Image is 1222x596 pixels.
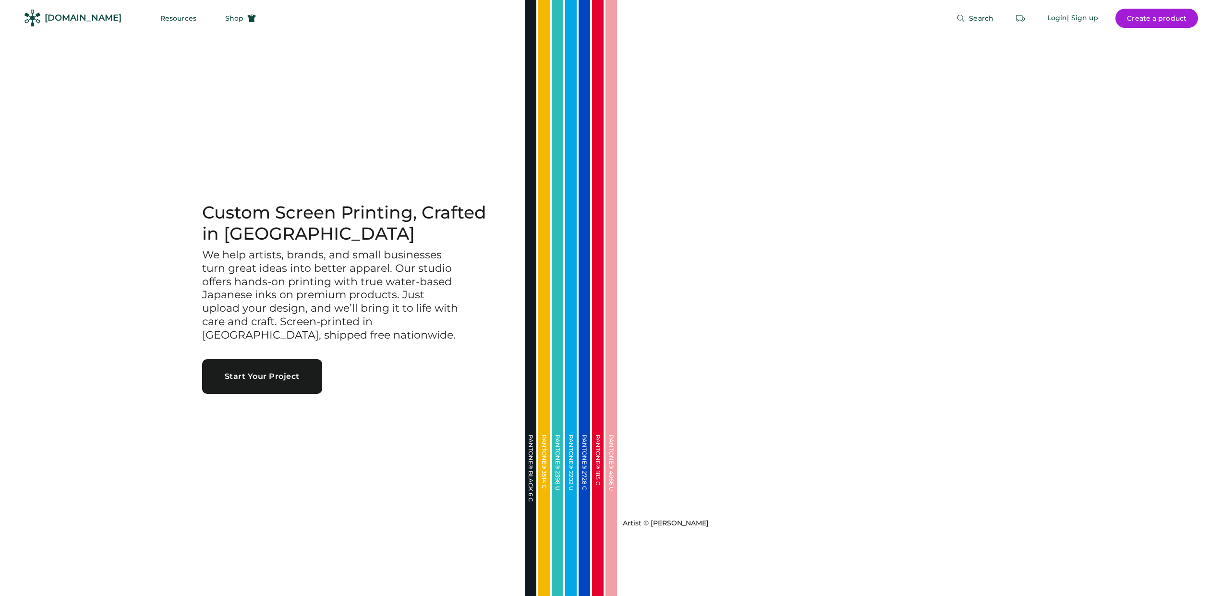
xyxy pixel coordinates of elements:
button: Search [945,9,1005,28]
a: Artist © [PERSON_NAME] [619,515,709,528]
div: PANTONE® BLACK 6 C [528,435,533,531]
span: Search [969,15,993,22]
button: Retrieve an order [1011,9,1030,28]
div: PANTONE® 3514 C [541,435,547,531]
button: Create a product [1115,9,1198,28]
div: PANTONE® 2202 U [568,435,574,531]
h3: We help artists, brands, and small businesses turn great ideas into better apparel. Our studio of... [202,248,461,342]
span: Shop [225,15,243,22]
button: Resources [149,9,208,28]
div: PANTONE® 2398 U [555,435,560,531]
div: PANTONE® 185 C [595,435,601,531]
button: Shop [214,9,267,28]
div: Login [1047,13,1067,23]
div: [DOMAIN_NAME] [45,12,121,24]
div: PANTONE® 4066 U [608,435,614,531]
div: | Sign up [1067,13,1098,23]
button: Start Your Project [202,359,322,394]
div: PANTONE® 2728 C [581,435,587,531]
img: Rendered Logo - Screens [24,10,41,26]
div: Artist © [PERSON_NAME] [623,519,709,528]
h1: Custom Screen Printing, Crafted in [GEOGRAPHIC_DATA] [202,202,502,244]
